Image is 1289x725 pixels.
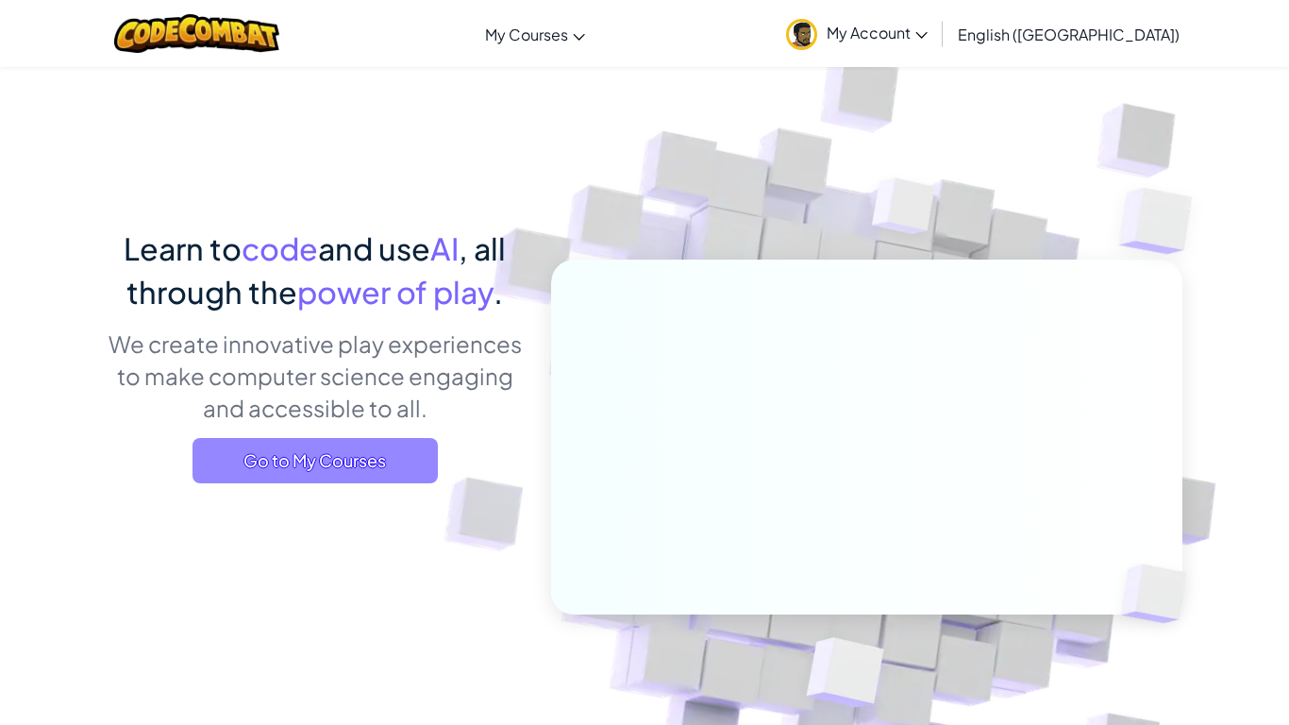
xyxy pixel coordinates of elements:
[1090,525,1231,663] img: Overlap cubes
[485,25,568,44] span: My Courses
[242,229,318,267] span: code
[297,273,494,311] span: power of play
[476,8,594,59] a: My Courses
[494,273,503,311] span: .
[430,229,459,267] span: AI
[777,4,937,63] a: My Account
[786,19,817,50] img: avatar
[193,438,438,483] a: Go to My Courses
[1081,142,1245,301] img: Overlap cubes
[124,229,242,267] span: Learn to
[837,141,973,281] img: Overlap cubes
[827,23,928,42] span: My Account
[114,14,279,53] img: CodeCombat logo
[107,328,523,424] p: We create innovative play experiences to make computer science engaging and accessible to all.
[948,8,1189,59] a: English ([GEOGRAPHIC_DATA])
[318,229,430,267] span: and use
[958,25,1180,44] span: English ([GEOGRAPHIC_DATA])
